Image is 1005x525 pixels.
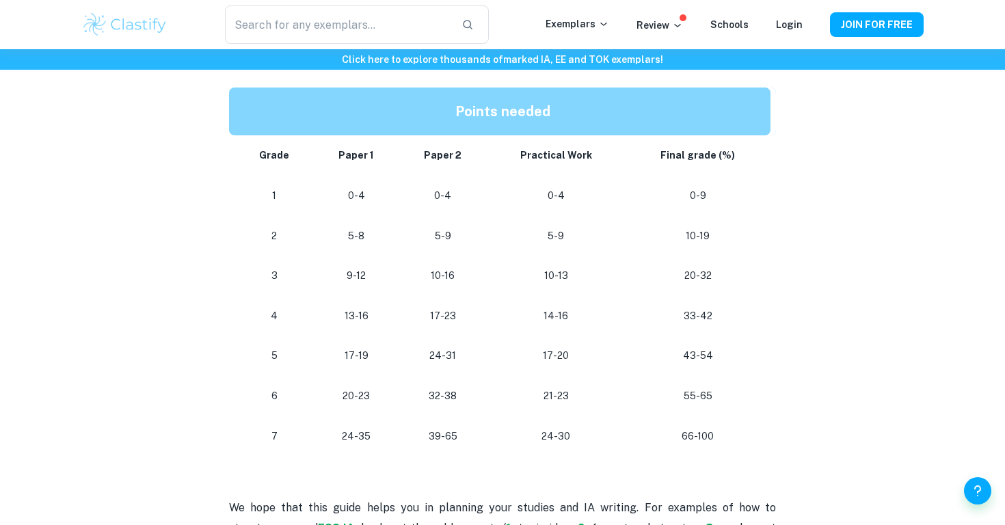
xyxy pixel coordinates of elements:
[636,307,760,325] p: 33-42
[338,150,374,161] strong: Paper 1
[245,227,303,245] p: 2
[498,187,615,205] p: 0-4
[498,307,615,325] p: 14-16
[225,5,451,44] input: Search for any exemplars...
[636,18,683,33] p: Review
[410,387,476,405] p: 32-38
[520,150,592,161] strong: Practical Work
[455,103,550,120] strong: Points needed
[3,52,1002,67] h6: Click here to explore thousands of marked IA, EE and TOK exemplars !
[636,387,760,405] p: 55-65
[81,11,168,38] img: Clastify logo
[424,150,461,161] strong: Paper 2
[325,387,388,405] p: 20-23
[245,267,303,285] p: 3
[636,427,760,446] p: 66-100
[498,227,615,245] p: 5-9
[830,12,924,37] button: JOIN FOR FREE
[245,187,303,205] p: 1
[636,227,760,245] p: 10-19
[325,187,388,205] p: 0-4
[636,267,760,285] p: 20-32
[710,19,749,30] a: Schools
[245,347,303,365] p: 5
[546,16,609,31] p: Exemplars
[325,347,388,365] p: 17-19
[498,267,615,285] p: 10-13
[325,427,388,446] p: 24-35
[660,150,735,161] strong: Final grade (%)
[410,427,476,446] p: 39-65
[259,150,289,161] strong: Grade
[245,387,303,405] p: 6
[410,347,476,365] p: 24-31
[325,267,388,285] p: 9-12
[498,387,615,405] p: 21-23
[636,347,760,365] p: 43-54
[245,427,303,446] p: 7
[636,187,760,205] p: 0-9
[498,427,615,446] p: 24-30
[410,187,476,205] p: 0-4
[325,227,388,245] p: 5-8
[498,347,615,365] p: 17-20
[245,307,303,325] p: 4
[410,267,476,285] p: 10-16
[964,477,991,504] button: Help and Feedback
[325,307,388,325] p: 13-16
[410,227,476,245] p: 5-9
[410,307,476,325] p: 17-23
[776,19,803,30] a: Login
